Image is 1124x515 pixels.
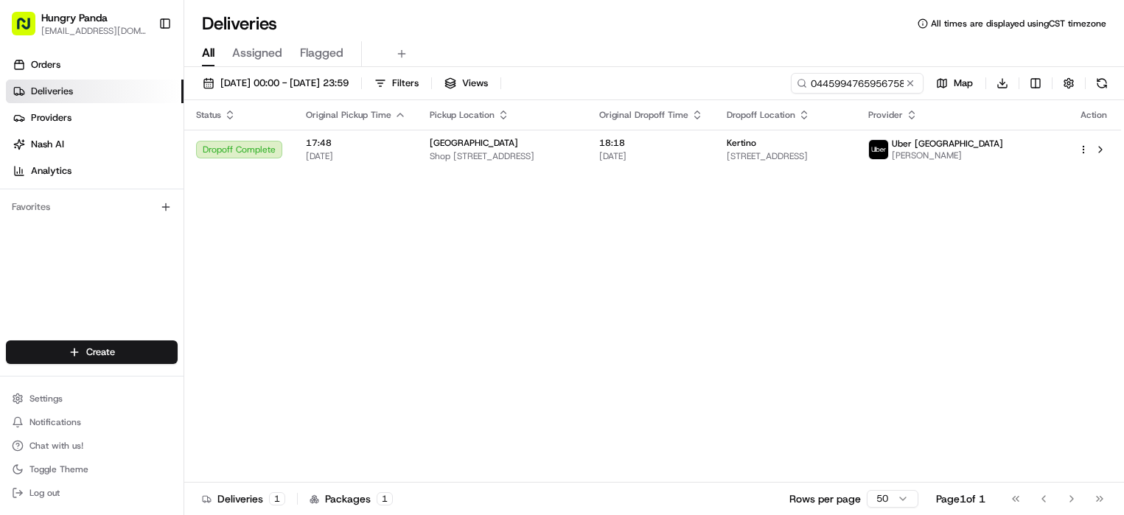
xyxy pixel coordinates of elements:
[6,80,184,103] a: Deliveries
[41,10,108,25] button: Hungry Panda
[599,150,703,162] span: [DATE]
[41,25,147,37] button: [EMAIL_ADDRESS][DOMAIN_NAME]
[6,106,184,130] a: Providers
[232,44,282,62] span: Assigned
[954,77,973,90] span: Map
[31,58,60,71] span: Orders
[6,159,184,183] a: Analytics
[31,164,71,178] span: Analytics
[29,416,81,428] span: Notifications
[6,133,184,156] a: Nash AI
[6,459,178,480] button: Toggle Theme
[6,435,178,456] button: Chat with us!
[86,346,115,359] span: Create
[931,18,1106,29] span: All times are displayed using CST timezone
[869,140,888,159] img: uber-new-logo.jpeg
[377,492,393,505] div: 1
[306,150,406,162] span: [DATE]
[29,393,63,404] span: Settings
[868,109,903,121] span: Provider
[196,109,221,121] span: Status
[29,487,60,499] span: Log out
[791,73,924,94] input: Type to search
[929,73,980,94] button: Map
[6,53,184,77] a: Orders
[6,388,178,409] button: Settings
[599,137,703,149] span: 18:18
[306,109,391,121] span: Original Pickup Time
[310,491,393,506] div: Packages
[1092,73,1112,94] button: Refresh
[727,109,795,121] span: Dropoff Location
[892,150,1003,161] span: [PERSON_NAME]
[6,412,178,432] button: Notifications
[392,77,419,90] span: Filters
[31,85,73,98] span: Deliveries
[6,195,178,219] div: Favorites
[31,138,64,151] span: Nash AI
[202,12,277,35] h1: Deliveries
[438,73,495,94] button: Views
[31,111,71,125] span: Providers
[430,109,495,121] span: Pickup Location
[300,44,343,62] span: Flagged
[430,150,576,162] span: Shop [STREET_ADDRESS]
[1078,109,1109,121] div: Action
[462,77,488,90] span: Views
[306,137,406,149] span: 17:48
[196,73,355,94] button: [DATE] 00:00 - [DATE] 23:59
[727,150,845,162] span: [STREET_ADDRESS]
[202,491,285,506] div: Deliveries
[430,137,518,149] span: [GEOGRAPHIC_DATA]
[220,77,349,90] span: [DATE] 00:00 - [DATE] 23:59
[368,73,425,94] button: Filters
[6,6,153,41] button: Hungry Panda[EMAIL_ADDRESS][DOMAIN_NAME]
[727,137,756,149] span: Kertino
[599,109,688,121] span: Original Dropoff Time
[936,491,985,506] div: Page 1 of 1
[892,138,1003,150] span: Uber [GEOGRAPHIC_DATA]
[269,492,285,505] div: 1
[789,491,861,506] p: Rows per page
[6,340,178,364] button: Create
[29,440,83,452] span: Chat with us!
[6,483,178,503] button: Log out
[202,44,214,62] span: All
[29,463,88,475] span: Toggle Theme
